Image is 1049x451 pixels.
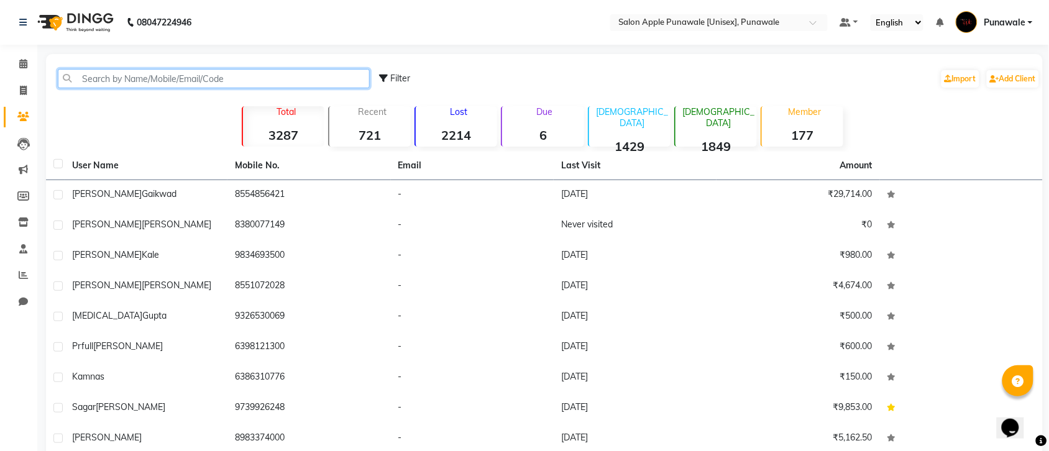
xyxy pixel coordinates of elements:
[997,401,1037,439] iframe: chat widget
[72,432,142,443] span: [PERSON_NAME]
[717,363,879,393] td: ₹150.00
[72,401,96,412] span: Sagar
[717,271,879,302] td: ₹4,674.00
[391,363,554,393] td: -
[391,393,554,424] td: -
[65,152,227,180] th: User Name
[833,152,880,180] th: Amount
[676,139,757,154] strong: 1849
[767,106,843,117] p: Member
[227,241,390,271] td: 9834693500
[717,241,879,271] td: ₹980.00
[680,106,757,129] p: [DEMOGRAPHIC_DATA]
[554,271,717,302] td: [DATE]
[554,393,717,424] td: [DATE]
[243,127,324,143] strong: 3287
[72,310,142,321] span: [MEDICAL_DATA]
[32,5,117,40] img: logo
[502,127,584,143] strong: 6
[391,180,554,211] td: -
[589,139,671,154] strong: 1429
[391,271,554,302] td: -
[137,5,191,40] b: 08047224946
[227,393,390,424] td: 9739926248
[717,332,879,363] td: ₹600.00
[227,180,390,211] td: 8554856421
[227,363,390,393] td: 6386310776
[554,363,717,393] td: [DATE]
[717,393,879,424] td: ₹9,853.00
[72,249,142,260] span: [PERSON_NAME]
[227,152,390,180] th: Mobile No.
[391,241,554,271] td: -
[227,302,390,332] td: 9326530069
[142,188,176,199] span: Gaikwad
[329,127,411,143] strong: 721
[984,16,1025,29] span: Punawale
[142,280,211,291] span: [PERSON_NAME]
[554,302,717,332] td: [DATE]
[96,401,165,412] span: [PERSON_NAME]
[93,340,163,352] span: [PERSON_NAME]
[227,271,390,302] td: 8551072028
[391,302,554,332] td: -
[248,106,324,117] p: Total
[58,69,370,88] input: Search by Name/Mobile/Email/Code
[717,211,879,241] td: ₹0
[554,152,717,180] th: Last Visit
[391,152,554,180] th: Email
[717,180,879,211] td: ₹29,714.00
[762,127,843,143] strong: 177
[416,127,497,143] strong: 2214
[72,371,100,382] span: Kamna
[142,310,167,321] span: gupta
[987,70,1039,88] a: Add Client
[142,219,211,230] span: [PERSON_NAME]
[334,106,411,117] p: Recent
[72,280,142,291] span: [PERSON_NAME]
[956,11,978,33] img: Punawale
[72,219,142,230] span: [PERSON_NAME]
[72,188,142,199] span: [PERSON_NAME]
[594,106,671,129] p: [DEMOGRAPHIC_DATA]
[554,332,717,363] td: [DATE]
[554,241,717,271] td: [DATE]
[227,211,390,241] td: 8380077149
[421,106,497,117] p: Lost
[554,180,717,211] td: [DATE]
[391,332,554,363] td: -
[72,340,93,352] span: prfull
[717,302,879,332] td: ₹500.00
[505,106,584,117] p: Due
[142,249,159,260] span: Kale
[100,371,104,382] span: s
[227,332,390,363] td: 6398121300
[941,70,979,88] a: Import
[554,211,717,241] td: Never visited
[391,211,554,241] td: -
[390,73,410,84] span: Filter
